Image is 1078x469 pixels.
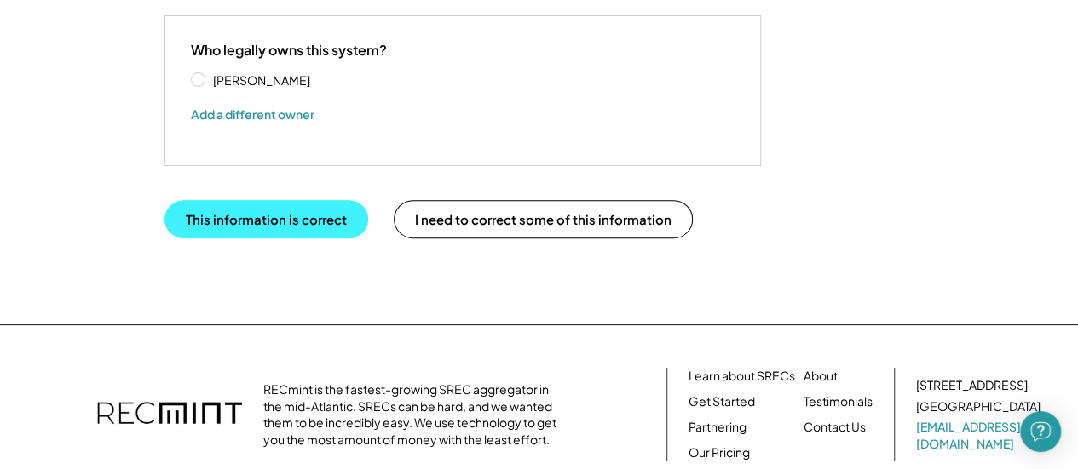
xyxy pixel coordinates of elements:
[263,381,566,448] div: RECmint is the fastest-growing SREC aggregator in the mid-Atlantic. SRECs can be hard, and we wan...
[689,444,750,461] a: Our Pricing
[97,385,242,444] img: recmint-logotype%403x.png
[804,368,838,385] a: About
[689,368,795,385] a: Learn about SRECs
[804,393,873,410] a: Testimonials
[916,419,1044,452] a: [EMAIL_ADDRESS][DOMAIN_NAME]
[191,42,387,60] div: Who legally owns this system?
[689,419,747,436] a: Partnering
[208,74,361,86] label: [PERSON_NAME]
[804,419,866,436] a: Contact Us
[916,377,1028,394] div: [STREET_ADDRESS]
[1020,411,1061,452] div: Open Intercom Messenger
[191,101,314,127] button: Add a different owner
[394,200,693,238] button: I need to correct some of this information
[689,393,755,410] a: Get Started
[164,200,368,238] button: This information is correct
[916,398,1041,415] div: [GEOGRAPHIC_DATA]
